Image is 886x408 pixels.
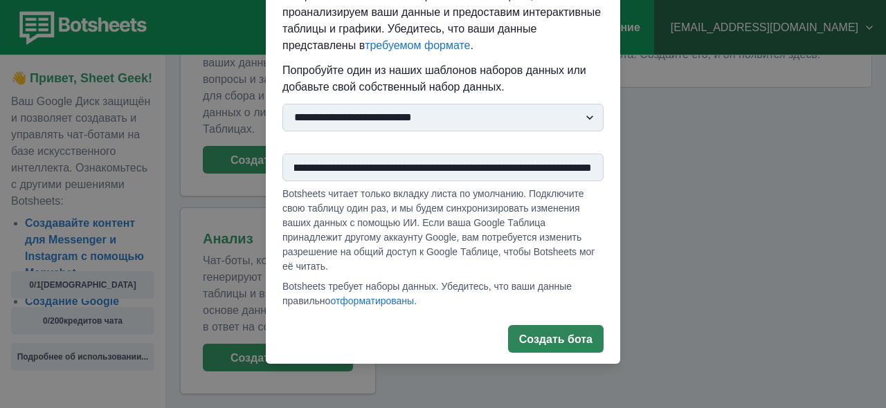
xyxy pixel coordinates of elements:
font: Создать бота [519,333,593,345]
font: Попробуйте один из наших шаблонов наборов данных или добавьте свой собственный набор данных. [282,64,586,93]
font: Botsheets требует наборы данных. Убедитесь, что ваши данные правильно [282,281,572,306]
font: . [471,39,473,51]
a: требуемом формате [365,39,470,51]
font: Botsheets читает только вкладку листа по умолчанию. Подключите свою таблицу один раз, и мы будем ... [282,188,595,272]
button: Создать бота [508,325,604,353]
a: отформатированы [330,295,414,306]
font: . [414,295,417,306]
